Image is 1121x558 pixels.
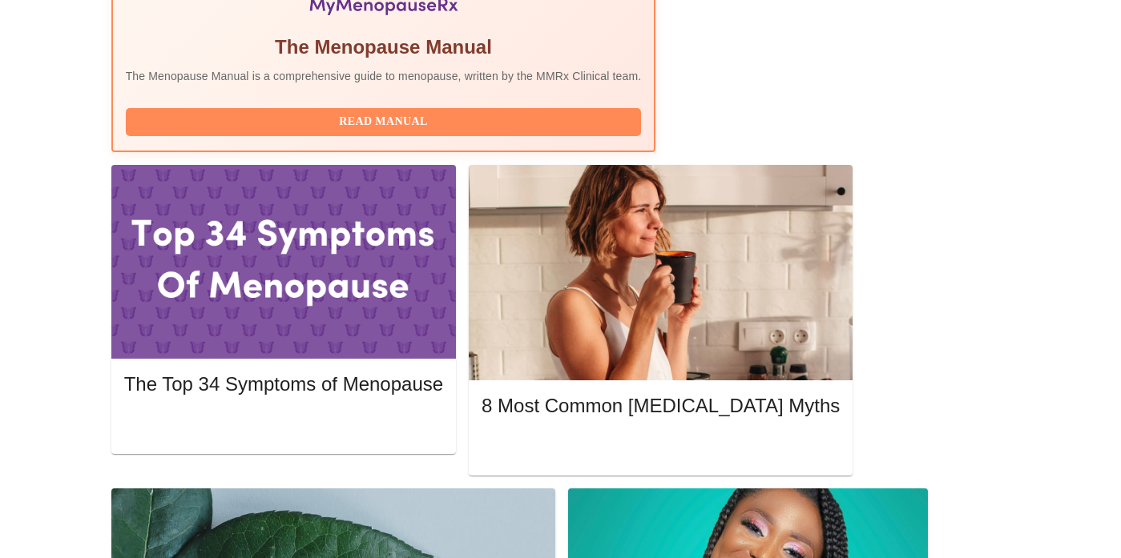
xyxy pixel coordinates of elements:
[126,68,642,84] p: The Menopause Manual is a comprehensive guide to menopause, written by the MMRx Clinical team.
[482,440,844,453] a: Read More
[498,438,824,458] span: Read More
[482,434,840,462] button: Read More
[142,112,626,132] span: Read Manual
[140,415,427,436] span: Read More
[126,108,642,136] button: Read Manual
[126,34,642,60] h5: The Menopause Manual
[126,114,646,127] a: Read Manual
[124,411,443,440] button: Read More
[124,371,443,397] h5: The Top 34 Symptoms of Menopause
[482,393,840,419] h5: 8 Most Common [MEDICAL_DATA] Myths
[124,417,447,431] a: Read More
